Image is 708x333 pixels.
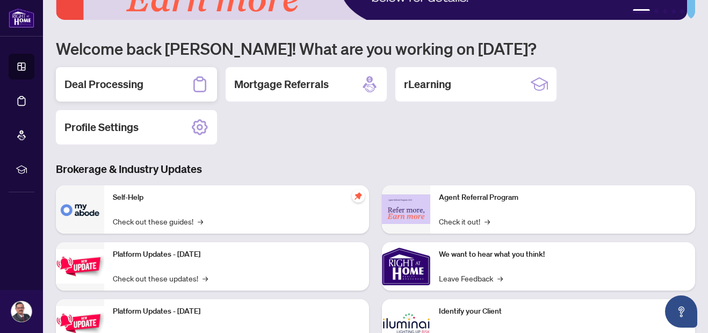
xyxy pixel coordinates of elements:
h1: Welcome back [PERSON_NAME]! What are you working on [DATE]? [56,38,695,59]
button: 1 [633,9,650,13]
h3: Brokerage & Industry Updates [56,162,695,177]
img: Agent Referral Program [382,194,430,224]
p: We want to hear what you think! [439,249,687,260]
p: Identify your Client [439,306,687,317]
span: → [485,215,490,227]
button: 2 [654,9,659,13]
span: pushpin [352,190,365,202]
h2: Mortgage Referrals [234,77,329,92]
button: 3 [663,9,667,13]
button: Open asap [665,295,697,328]
span: → [198,215,203,227]
span: → [203,272,208,284]
p: Self-Help [113,192,360,204]
button: 5 [680,9,684,13]
h2: Deal Processing [64,77,143,92]
button: 4 [671,9,676,13]
img: Profile Icon [11,301,32,322]
a: Check it out!→ [439,215,490,227]
a: Check out these guides!→ [113,215,203,227]
img: logo [9,8,34,28]
h2: Profile Settings [64,120,139,135]
img: Platform Updates - July 21, 2025 [56,249,104,283]
a: Check out these updates!→ [113,272,208,284]
h2: rLearning [404,77,451,92]
p: Platform Updates - [DATE] [113,249,360,260]
span: → [497,272,503,284]
img: Self-Help [56,185,104,234]
img: We want to hear what you think! [382,242,430,291]
a: Leave Feedback→ [439,272,503,284]
p: Platform Updates - [DATE] [113,306,360,317]
p: Agent Referral Program [439,192,687,204]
